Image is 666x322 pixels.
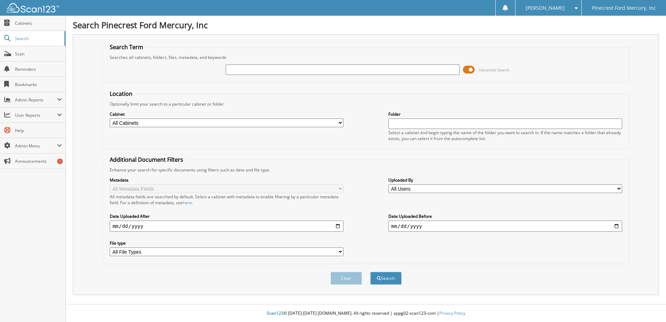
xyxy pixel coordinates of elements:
[73,19,659,31] h1: Search Pinecrest Ford Mercury, Inc
[15,66,62,72] span: Reminders
[57,159,63,164] div: 7
[267,310,284,316] span: Scan123
[15,51,62,57] span: Scan
[370,272,402,285] button: Search
[110,240,343,246] label: File type
[15,128,62,133] span: Help
[526,6,565,10] span: [PERSON_NAME]
[110,177,343,183] label: Metadata
[106,167,626,173] div: Enhance your search for specific documents using filters such as date and file type.
[7,3,59,13] img: scan123-logo-white.svg
[15,143,57,149] span: Admin Menu
[110,213,343,219] label: Date Uploaded After
[106,156,187,163] legend: Additional Document Filters
[15,112,57,118] span: User Reports
[66,305,666,322] div: © [DATE]-[DATE] [DOMAIN_NAME]. All rights reserved | appg02-scan123-com |
[106,54,626,60] div: Searches all cabinets, folders, files, metadata, and keywords
[106,90,136,98] legend: Location
[15,36,61,41] span: Search
[15,158,62,164] span: Announcements
[439,310,465,316] a: Privacy Policy
[479,67,510,72] span: Advanced Search
[106,43,147,51] legend: Search Term
[592,6,656,10] span: Pinecrest Ford Mercury, Inc
[388,177,622,183] label: Uploaded By
[388,213,622,219] label: Date Uploaded Before
[15,20,62,26] span: Cabinets
[110,221,343,232] input: start
[110,194,343,206] div: All metadata fields are searched by default. Select a cabinet with metadata to enable filtering b...
[106,101,626,107] div: Optionally limit your search to a particular cabinet or folder
[183,200,192,206] a: here
[15,97,57,103] span: Admin Reports
[388,130,622,141] div: Select a cabinet and begin typing the name of the folder you want to search in. If the name match...
[388,111,622,117] label: Folder
[110,111,343,117] label: Cabinet
[388,221,622,232] input: end
[331,272,362,285] button: Clear
[15,82,62,87] span: Bookmarks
